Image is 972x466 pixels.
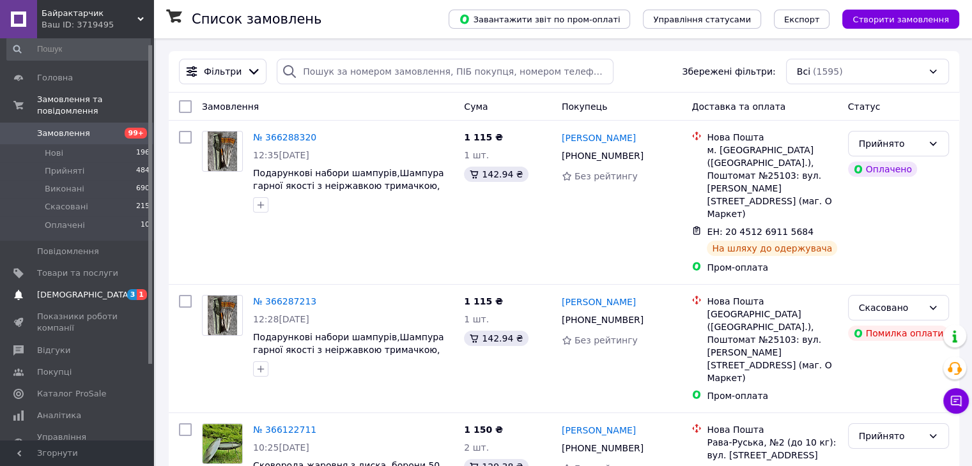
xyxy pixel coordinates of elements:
[464,296,503,306] span: 1 115 ₴
[707,389,837,402] div: Пром-оплата
[943,388,969,414] button: Чат з покупцем
[136,147,150,159] span: 196
[848,162,917,177] div: Оплачено
[202,423,243,464] a: Фото товару
[464,442,489,453] span: 2 шт.
[6,38,151,61] input: Пошук
[253,132,316,142] a: № 366288320
[253,314,309,324] span: 12:28[DATE]
[464,150,489,160] span: 1 шт.
[37,388,106,400] span: Каталог ProSale
[813,66,843,77] span: (1595)
[562,101,607,112] span: Покупець
[784,15,820,24] span: Експорт
[208,296,238,335] img: Фото товару
[774,10,830,29] button: Експорт
[136,201,150,213] span: 215
[202,101,259,112] span: Замовлення
[37,128,90,139] span: Замовлення
[707,295,837,308] div: Нова Пошта
[842,10,959,29] button: Створити замовлення
[45,147,63,159] span: Нові
[562,151,644,161] span: [PHONE_NUMBER]
[45,183,84,195] span: Виконані
[707,423,837,436] div: Нова Пошта
[859,301,923,315] div: Скасовано
[141,220,150,231] span: 10
[277,59,613,84] input: Пошук за номером замовлення, ПІБ покупця, номером телефону, Email, номером накладної
[37,345,70,356] span: Відгуки
[37,94,153,117] span: Замовлення та повідомлення
[459,13,620,25] span: Завантажити звіт по пром-оплаті
[562,424,636,437] a: [PERSON_NAME]
[707,241,837,256] div: На шляху до одержувача
[653,15,751,24] span: Управління статусами
[192,11,321,27] h1: Список замовлень
[253,442,309,453] span: 10:25[DATE]
[464,425,503,435] span: 1 150 ₴
[707,308,837,384] div: [GEOGRAPHIC_DATA] ([GEOGRAPHIC_DATA].), Поштомат №25103: вул. [PERSON_NAME][STREET_ADDRESS] (маг....
[202,131,243,172] a: Фото товару
[852,15,949,24] span: Створити замовлення
[37,289,132,301] span: [DEMOGRAPHIC_DATA]
[127,289,137,300] span: 3
[848,326,949,341] div: Помилка оплати
[37,311,118,334] span: Показники роботи компанії
[707,131,837,144] div: Нова Пошта
[707,227,814,237] span: ЕН: 20 4512 6911 5684
[45,220,85,231] span: Оплачені
[707,144,837,220] div: м. [GEOGRAPHIC_DATA] ([GEOGRAPHIC_DATA].), Поштомат №25103: вул. [PERSON_NAME][STREET_ADDRESS] (м...
[829,13,959,24] a: Створити замовлення
[37,432,118,455] span: Управління сайтом
[464,331,528,346] div: 142.94 ₴
[707,436,837,462] div: Рава-Руська, №2 (до 10 кг): вул. [STREET_ADDRESS]
[253,150,309,160] span: 12:35[DATE]
[562,296,636,308] a: [PERSON_NAME]
[137,289,147,300] span: 1
[37,267,118,279] span: Товари та послуги
[859,137,923,151] div: Прийнято
[562,315,644,325] span: [PHONE_NUMBER]
[253,332,444,380] a: Подарункові набори шампурів,Шампура гарної якості з неіржавкою тримачкою, Набори шампурів із дере...
[848,101,881,112] span: Статус
[464,132,503,142] span: 1 115 ₴
[253,168,444,216] a: Подарункові набори шампурів,Шампура гарної якості з неіржавкою тримачкою, Набори шампурів із дере...
[859,429,923,443] div: Прийнято
[562,443,644,453] span: [PHONE_NUMBER]
[464,314,489,324] span: 1 шт.
[464,101,488,112] span: Cума
[464,167,528,182] div: 142.94 ₴
[253,296,316,306] a: № 366287213
[136,183,150,195] span: 690
[575,171,638,181] span: Без рейтингу
[125,128,147,139] span: 99+
[691,101,785,112] span: Доставка та оплата
[797,65,810,78] span: Всі
[37,366,72,378] span: Покупці
[202,295,243,336] a: Фото товару
[37,410,81,421] span: Аналітика
[42,19,153,31] div: Ваш ID: 3719495
[37,72,73,84] span: Головна
[208,132,238,171] img: Фото товару
[136,165,150,177] span: 484
[682,65,775,78] span: Збережені фільтри:
[45,201,88,213] span: Скасовані
[575,335,638,345] span: Без рейтингу
[42,8,137,19] span: Байрактарчик
[37,246,99,257] span: Повідомлення
[204,65,242,78] span: Фільтри
[203,424,242,463] img: Фото товару
[707,261,837,274] div: Пром-оплата
[562,132,636,144] a: [PERSON_NAME]
[643,10,761,29] button: Управління статусами
[449,10,630,29] button: Завантажити звіт по пром-оплаті
[253,425,316,435] a: № 366122711
[45,165,84,177] span: Прийняті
